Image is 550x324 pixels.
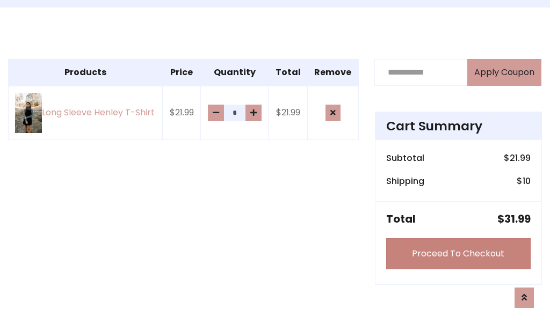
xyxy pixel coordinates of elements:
[467,59,541,86] button: Apply Coupon
[386,153,424,163] h6: Subtotal
[15,93,156,133] a: Long Sleeve Henley T-Shirt
[386,212,416,225] h5: Total
[386,119,531,134] h4: Cart Summary
[517,176,531,186] h6: $
[386,176,424,186] h6: Shipping
[510,152,531,164] span: 21.99
[163,86,201,140] td: $21.99
[504,153,531,163] h6: $
[497,212,531,225] h5: $
[307,59,358,86] th: Remove
[9,59,163,86] th: Products
[269,59,308,86] th: Total
[386,238,531,269] a: Proceed To Checkout
[504,211,531,226] span: 31.99
[523,175,531,187] span: 10
[201,59,269,86] th: Quantity
[163,59,201,86] th: Price
[269,86,308,140] td: $21.99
